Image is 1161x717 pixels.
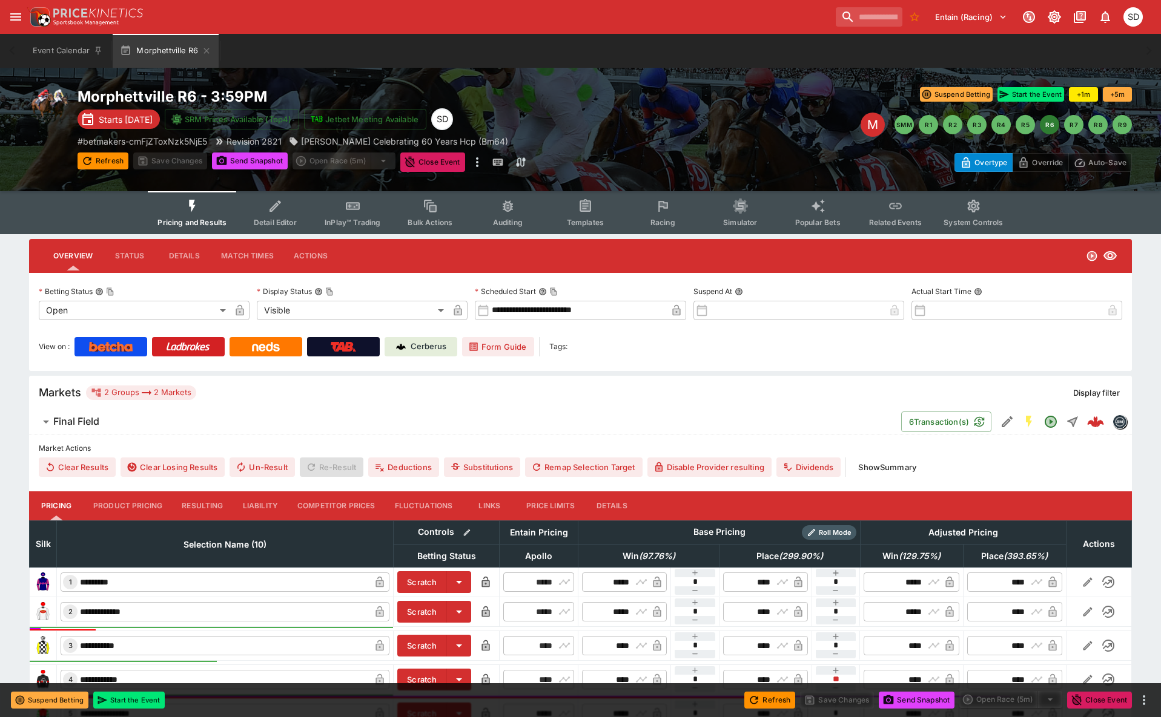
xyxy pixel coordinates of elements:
[78,152,128,169] button: Refresh
[102,241,157,270] button: Status
[1062,411,1083,433] button: Straight
[869,549,954,563] span: Win(129.75%)
[1067,692,1132,709] button: Close Event
[304,109,426,129] button: Jetbet Meeting Available
[394,520,500,544] th: Controls
[325,287,334,296] button: Copy To Clipboard
[157,218,227,227] span: Pricing and Results
[1088,156,1126,169] p: Auto-Save
[157,241,211,270] button: Details
[230,457,294,477] button: Un-Result
[93,692,165,709] button: Start the Event
[1113,414,1127,429] div: betmakers
[289,135,508,148] div: Melita Dansie Celebrating 60 Years Hcp (Bm64)
[650,218,675,227] span: Racing
[39,385,81,399] h5: Markets
[1004,549,1048,563] em: ( 393.65 %)
[1040,115,1059,134] button: R6
[1088,115,1108,134] button: R8
[172,491,233,520] button: Resulting
[39,457,116,477] button: Clear Results
[1113,415,1126,428] img: betmakers
[851,457,924,477] button: ShowSummary
[33,602,53,621] img: runner 2
[404,549,489,563] span: Betting Status
[444,457,520,477] button: Substitutions
[500,520,578,544] th: Entain Pricing
[814,528,856,538] span: Roll Mode
[1032,156,1063,169] p: Override
[1068,153,1132,172] button: Auto-Save
[288,491,385,520] button: Competitor Prices
[331,342,356,352] img: TabNZ
[462,491,517,520] button: Links
[78,87,605,106] h2: Copy To Clipboard
[400,152,465,172] button: Close Event
[974,156,1007,169] p: Overtype
[901,411,991,432] button: 6Transaction(s)
[1040,411,1062,433] button: Open
[567,218,604,227] span: Templates
[860,520,1066,544] th: Adjusted Pricing
[609,549,689,563] span: Win(97.76%)
[943,115,962,134] button: R2
[170,537,280,552] span: Selection Name (10)
[584,491,639,520] button: Details
[776,457,841,477] button: Dividends
[53,415,99,428] h6: Final Field
[899,549,941,563] em: ( 129.75 %)
[11,692,88,709] button: Suspend Betting
[397,601,447,623] button: Scratch
[257,286,312,296] p: Display Status
[647,457,772,477] button: Disable Provider resulting
[967,115,987,134] button: R3
[91,385,191,400] div: 2 Groups 2 Markets
[1066,383,1127,402] button: Display filter
[549,287,558,296] button: Copy To Clipboard
[1012,153,1068,172] button: Override
[919,115,938,134] button: R1
[861,113,885,137] div: Edit Meeting
[33,636,53,655] img: runner 3
[879,692,954,709] button: Send Snapshot
[5,6,27,28] button: open drawer
[743,549,836,563] span: Place(299.90%)
[325,218,380,227] span: InPlay™ Trading
[997,87,1064,102] button: Start the Event
[549,337,567,356] label: Tags:
[996,411,1018,433] button: Edit Detail
[795,218,841,227] span: Popular Bets
[959,691,1062,708] div: split button
[944,218,1003,227] span: System Controls
[723,218,757,227] span: Simulator
[121,457,225,477] button: Clear Losing Results
[1086,250,1098,262] svg: Open
[39,337,70,356] label: View on :
[1120,4,1146,30] button: Stuart Dibb
[25,34,110,68] button: Event Calendar
[920,87,993,102] button: Suspend Betting
[689,525,750,540] div: Base Pricing
[954,153,1013,172] button: Overtype
[27,5,51,29] img: PriceKinetics Logo
[968,549,1061,563] span: Place(393.65%)
[1069,87,1098,102] button: +1m
[397,635,447,656] button: Scratch
[500,544,578,567] th: Apollo
[470,152,485,172] button: more
[30,520,57,567] th: Silk
[1066,520,1131,567] th: Actions
[29,410,901,434] button: Final Field
[459,525,475,540] button: Bulk edit
[1018,411,1040,433] button: SGM Enabled
[493,218,523,227] span: Auditing
[53,8,143,18] img: PriceKinetics
[84,491,172,520] button: Product Pricing
[148,191,1013,234] div: Event type filters
[538,287,547,296] button: Scheduled StartCopy To Clipboard
[301,135,508,148] p: [PERSON_NAME] Celebrating 60 Years Hcp (Bm64)
[252,342,279,352] img: Neds
[39,439,1122,457] label: Market Actions
[1064,115,1083,134] button: R7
